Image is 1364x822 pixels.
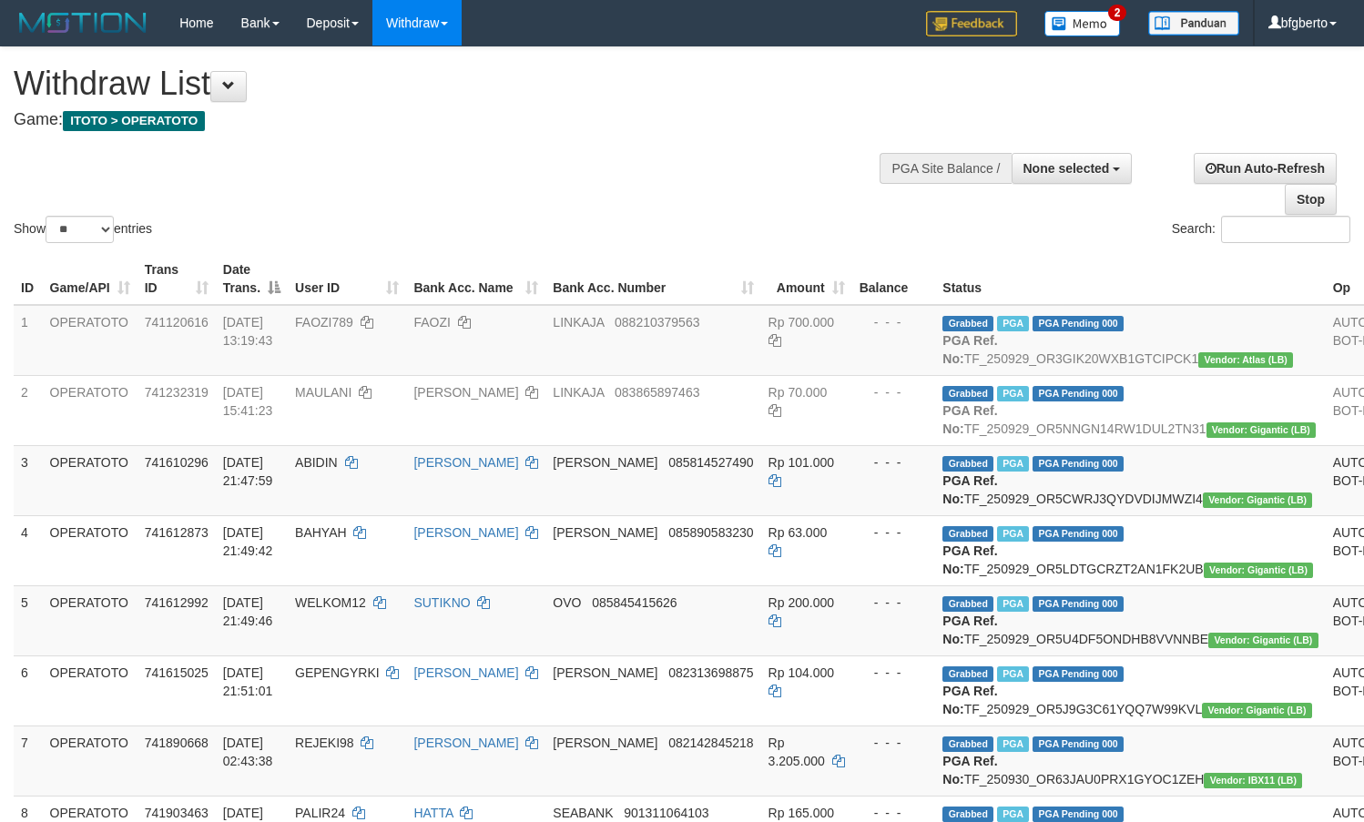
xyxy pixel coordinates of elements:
[860,804,929,822] div: - - -
[668,455,753,470] span: Copy 085814527490 to clipboard
[145,736,209,750] span: 741890668
[769,665,834,680] span: Rp 104.000
[942,666,993,682] span: Grabbed
[43,515,137,585] td: OPERATOTO
[935,253,1325,305] th: Status
[43,445,137,515] td: OPERATOTO
[942,543,997,576] b: PGA Ref. No:
[668,736,753,750] span: Copy 082142845218 to clipboard
[615,315,699,330] span: Copy 088210379563 to clipboard
[223,595,273,628] span: [DATE] 21:49:46
[553,525,657,540] span: [PERSON_NAME]
[223,736,273,768] span: [DATE] 02:43:38
[553,806,613,820] span: SEABANK
[1012,153,1133,184] button: None selected
[1033,526,1124,542] span: PGA Pending
[1206,422,1317,438] span: Vendor URL: https://dashboard.q2checkout.com/secure
[1033,316,1124,331] span: PGA Pending
[997,596,1029,612] span: Marked by bfgmia
[860,664,929,682] div: - - -
[553,595,581,610] span: OVO
[942,754,997,786] b: PGA Ref. No:
[1023,161,1110,176] span: None selected
[942,473,997,506] b: PGA Ref. No:
[1221,216,1350,243] input: Search:
[295,315,353,330] span: FAOZI789
[942,684,997,716] b: PGA Ref. No:
[145,455,209,470] span: 741610296
[63,111,205,131] span: ITOTO > OPERATOTO
[295,385,351,400] span: MAULANI
[769,736,825,768] span: Rp 3.205.000
[592,595,677,610] span: Copy 085845415626 to clipboard
[935,585,1325,655] td: TF_250929_OR5U4DF5ONDHB8VVNNBE
[223,315,273,348] span: [DATE] 13:19:43
[942,736,993,752] span: Grabbed
[1148,11,1239,36] img: panduan.png
[14,585,43,655] td: 5
[43,585,137,655] td: OPERATOTO
[553,385,604,400] span: LINKAJA
[1044,11,1121,36] img: Button%20Memo.svg
[145,595,209,610] span: 741612992
[295,595,366,610] span: WELKOM12
[852,253,936,305] th: Balance
[145,385,209,400] span: 741232319
[860,383,929,401] div: - - -
[935,726,1325,796] td: TF_250930_OR63JAU0PRX1GYOC1ZEH
[295,455,338,470] span: ABIDIN
[413,315,450,330] a: FAOZI
[145,315,209,330] span: 741120616
[413,806,453,820] a: HATTA
[145,665,209,680] span: 741615025
[14,655,43,726] td: 6
[553,315,604,330] span: LINKAJA
[145,806,209,820] span: 741903463
[1033,736,1124,752] span: PGA Pending
[413,595,470,610] a: SUTIKNO
[942,316,993,331] span: Grabbed
[14,111,891,129] h4: Game:
[769,455,834,470] span: Rp 101.000
[553,455,657,470] span: [PERSON_NAME]
[14,375,43,445] td: 2
[624,806,708,820] span: Copy 901311064103 to clipboard
[1208,633,1318,648] span: Vendor URL: https://dashboard.q2checkout.com/secure
[413,525,518,540] a: [PERSON_NAME]
[413,665,518,680] a: [PERSON_NAME]
[935,655,1325,726] td: TF_250929_OR5J9G3C61YQQ7W99KVL
[43,726,137,796] td: OPERATOTO
[880,153,1011,184] div: PGA Site Balance /
[997,526,1029,542] span: Marked by bfgmia
[761,253,852,305] th: Amount: activate to sort column ascending
[942,386,993,401] span: Grabbed
[14,726,43,796] td: 7
[935,515,1325,585] td: TF_250929_OR5LDTGCRZT2AN1FK2UB
[668,525,753,540] span: Copy 085890583230 to clipboard
[1204,563,1314,578] span: Vendor URL: https://dashboard.q2checkout.com/secure
[935,445,1325,515] td: TF_250929_OR5CWRJ3QYDVDIJMWZI4
[942,333,997,366] b: PGA Ref. No:
[413,455,518,470] a: [PERSON_NAME]
[942,807,993,822] span: Grabbed
[1033,596,1124,612] span: PGA Pending
[997,386,1029,401] span: Marked by bfgprasetyo
[997,666,1029,682] span: Marked by bfgmia
[413,736,518,750] a: [PERSON_NAME]
[997,807,1029,822] span: Marked by bfgfanolo
[14,445,43,515] td: 3
[769,385,828,400] span: Rp 70.000
[997,316,1029,331] span: Marked by bfgprasetyo
[942,403,997,436] b: PGA Ref. No:
[413,385,518,400] a: [PERSON_NAME]
[406,253,545,305] th: Bank Acc. Name: activate to sort column ascending
[1204,773,1302,788] span: Vendor URL: https://dashboard.q2checkout.com/secure
[1194,153,1337,184] a: Run Auto-Refresh
[46,216,114,243] select: Showentries
[997,456,1029,472] span: Marked by bfgmia
[1202,703,1312,718] span: Vendor URL: https://dashboard.q2checkout.com/secure
[43,253,137,305] th: Game/API: activate to sort column ascending
[1033,666,1124,682] span: PGA Pending
[615,385,699,400] span: Copy 083865897463 to clipboard
[769,525,828,540] span: Rp 63.000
